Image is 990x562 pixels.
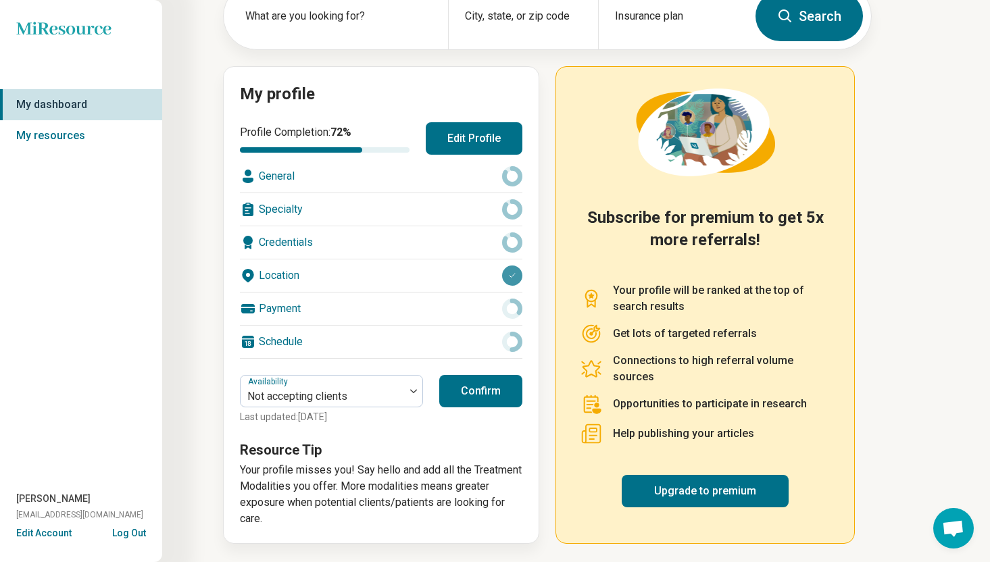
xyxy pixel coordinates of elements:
div: Location [240,259,522,292]
span: [PERSON_NAME] [16,492,91,506]
h2: My profile [240,83,522,106]
div: General [240,160,522,193]
button: Log Out [112,526,146,537]
label: What are you looking for? [245,8,432,24]
div: Payment [240,292,522,325]
label: Availability [248,377,291,386]
button: Edit Profile [426,122,522,155]
p: Get lots of targeted referrals [613,326,757,342]
div: Credentials [240,226,522,259]
div: Schedule [240,326,522,358]
h2: Subscribe for premium to get 5x more referrals! [580,207,830,266]
p: Connections to high referral volume sources [613,353,830,385]
a: Upgrade to premium [622,475,789,507]
h3: Resource Tip [240,440,522,459]
span: [EMAIL_ADDRESS][DOMAIN_NAME] [16,509,143,521]
p: Your profile will be ranked at the top of search results [613,282,830,315]
div: Profile Completion: [240,124,410,153]
div: Specialty [240,193,522,226]
button: Confirm [439,375,522,407]
p: Help publishing your articles [613,426,754,442]
span: 72 % [330,126,351,138]
p: Opportunities to participate in research [613,396,807,412]
div: Open chat [933,508,974,548]
p: Last updated: [DATE] [240,410,423,424]
p: Your profile misses you! Say hello and add all the Treatment Modalities you offer. More modalitie... [240,462,522,527]
button: Edit Account [16,526,72,540]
